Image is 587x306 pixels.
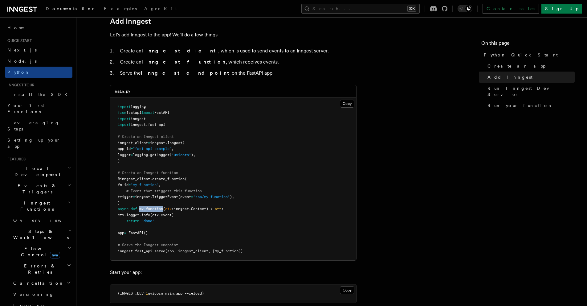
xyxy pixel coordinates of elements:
[483,4,539,14] a: Contact sales
[139,207,163,211] span: my_function
[458,5,472,12] button: Toggle dark mode
[5,38,32,43] span: Quick start
[150,141,165,145] span: inngest
[148,141,150,145] span: =
[118,243,178,247] span: # Serve the Inngest endpoint
[11,260,72,278] button: Errors & Retries
[128,183,131,187] span: =
[481,49,575,60] a: Python Quick Start
[193,195,230,199] span: "app/my_function"
[104,6,137,11] span: Examples
[118,195,133,199] span: trigger
[135,195,152,199] span: inngest.
[144,231,148,235] span: ()
[182,141,185,145] span: (
[541,4,582,14] a: Sign Up
[110,268,357,277] p: Start your app:
[7,138,60,149] span: Setting up your app
[7,48,37,52] span: Next.js
[11,289,72,300] a: Versioning
[5,22,72,33] a: Home
[115,89,130,93] code: main.py
[172,207,174,211] span: :
[5,83,35,88] span: Inngest tour
[481,39,575,49] h4: On this page
[11,243,72,260] button: Flow Controlnew
[118,177,150,181] span: @inngest_client
[7,103,44,114] span: Your first Functions
[11,226,72,243] button: Steps & Workflows
[172,153,191,157] span: "uvicorn"
[5,197,72,215] button: Inngest Functions
[5,89,72,100] a: Install the SDK
[118,171,178,175] span: # Create an Inngest function
[110,31,357,39] p: Let's add Inngest to the app! We'll do a few things
[7,25,25,31] span: Home
[141,110,154,115] span: import
[42,2,100,17] a: Documentation
[484,52,558,58] span: Python Quick Start
[301,4,420,14] button: Search...⌘K
[131,147,133,151] span: =
[7,70,30,75] span: Python
[5,44,72,56] a: Next.js
[141,2,181,17] a: AgentKit
[208,207,213,211] span: ->
[131,153,133,157] span: =
[487,102,553,109] span: Run your function
[131,183,159,187] span: "my_function"
[5,183,67,195] span: Events & Triggers
[178,195,191,199] span: (event
[141,213,150,217] span: info
[5,200,67,212] span: Inngest Functions
[131,207,137,211] span: def
[167,141,182,145] span: Inngest
[191,195,193,199] span: =
[118,122,131,127] span: import
[126,110,141,115] span: fastapi
[11,215,72,226] a: Overview
[141,219,154,223] span: "done"
[13,292,54,297] span: Versioning
[135,249,152,253] span: fast_api
[118,141,148,145] span: inngest_client
[118,105,131,109] span: import
[191,153,195,157] span: ),
[152,177,185,181] span: create_function
[11,228,69,241] span: Steps & Workflows
[126,213,139,217] span: logger
[150,177,152,181] span: .
[118,58,357,66] li: Create an , which receives events.
[150,153,169,157] span: getLogger
[11,278,72,289] button: Cancellation
[118,153,131,157] span: logger
[128,231,144,235] span: FastAPI
[5,180,72,197] button: Events & Triggers
[141,70,232,76] strong: Inngest endpoint
[50,252,60,258] span: new
[5,134,72,152] a: Setting up your app
[5,117,72,134] a: Leveraging Steps
[152,195,178,199] span: TriggerEvent
[139,213,141,217] span: .
[7,59,37,64] span: Node.js
[118,213,124,217] span: ctx
[118,249,133,253] span: inngest
[118,207,128,211] span: async
[174,207,189,211] span: inngest
[46,6,96,11] span: Documentation
[407,6,416,12] kbd: ⌘K
[144,6,177,11] span: AgentKit
[141,59,226,65] strong: Inngest function
[118,110,126,115] span: from
[169,153,172,157] span: (
[118,117,131,121] span: import
[215,207,221,211] span: str
[11,246,68,258] span: Flow Control
[5,100,72,117] a: Your first Functions
[165,207,172,211] span: ctx
[146,122,148,127] span: .
[221,207,223,211] span: :
[144,291,146,296] span: =
[118,291,144,296] span: (INNGEST_DEV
